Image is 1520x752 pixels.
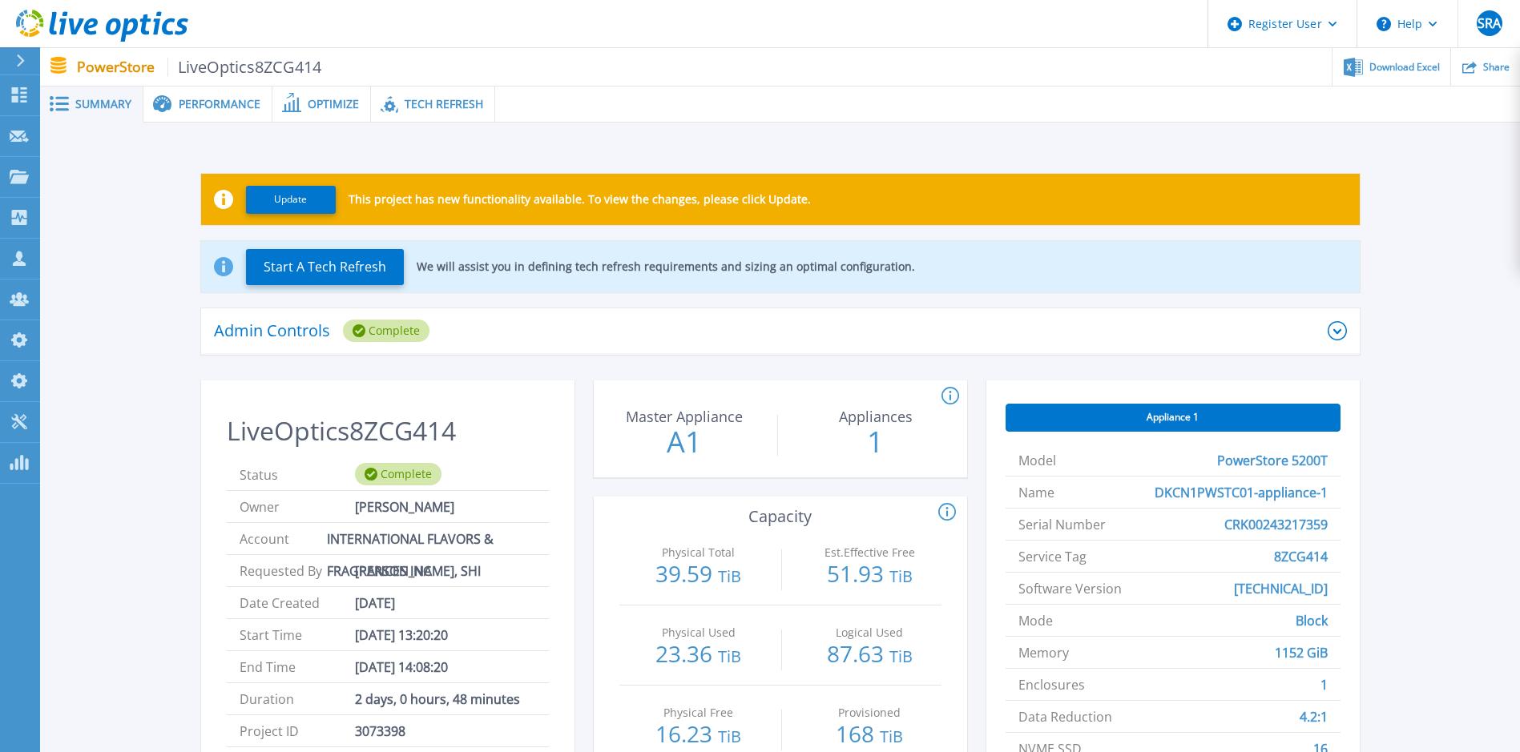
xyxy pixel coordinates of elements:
[627,642,771,668] p: 23.36
[1018,701,1112,732] span: Data Reduction
[798,642,941,668] p: 87.63
[240,651,355,682] span: End Time
[246,249,404,285] button: Start A Tech Refresh
[627,722,771,748] p: 16.23
[880,726,903,747] span: TiB
[718,565,741,587] span: TiB
[240,523,328,554] span: Account
[214,323,330,339] p: Admin Controls
[179,99,260,110] span: Performance
[790,409,962,424] p: Appliances
[1018,637,1069,668] span: Memory
[802,627,937,638] p: Logical Used
[1018,444,1056,476] span: Model
[355,463,441,485] div: Complete
[1018,573,1122,604] span: Software Version
[240,587,355,618] span: Date Created
[802,547,937,558] p: Est.Effective Free
[631,707,766,718] p: Physical Free
[343,320,429,342] div: Complete
[1300,701,1328,732] span: 4.2:1
[627,562,771,588] p: 39.59
[786,428,966,456] p: 1
[1234,573,1328,604] span: [TECHNICAL_ID]
[240,683,355,714] span: Duration
[227,416,549,446] h2: LiveOptics8ZCG414
[595,428,774,456] p: A1
[240,459,355,490] span: Status
[1018,509,1106,540] span: Serial Number
[240,555,355,586] span: Requested By
[889,645,913,667] span: TiB
[1320,669,1328,700] span: 1
[355,619,448,650] span: [DATE] 13:20:20
[889,565,913,587] span: TiB
[355,555,481,586] span: [PERSON_NAME], SHI
[167,58,322,76] span: LiveOptics8ZCG414
[1224,509,1328,540] span: CRK00243217359
[718,726,741,747] span: TiB
[1147,411,1199,424] span: Appliance 1
[75,99,131,110] span: Summary
[631,547,766,558] p: Physical Total
[405,99,483,110] span: Tech Refresh
[1275,637,1328,668] span: 1152 GiB
[1369,62,1440,72] span: Download Excel
[798,562,941,588] p: 51.93
[1483,62,1510,72] span: Share
[802,707,937,718] p: Provisioned
[1155,477,1328,508] span: DKCN1PWSTC01-appliance-1
[599,409,770,424] p: Master Appliance
[327,523,535,554] span: INTERNATIONAL FLAVORS & FRAGRANCES INC
[246,186,336,214] button: Update
[355,715,405,746] span: 3073398
[355,683,520,714] span: 2 days, 0 hours, 48 minutes
[1478,17,1501,30] span: SRA
[355,587,395,618] span: [DATE]
[1274,541,1328,572] span: 8ZCG414
[631,627,766,638] p: Physical Used
[1296,605,1328,636] span: Block
[240,619,355,650] span: Start Time
[1217,444,1328,476] span: PowerStore 5200T
[240,715,355,746] span: Project ID
[798,722,941,748] p: 168
[355,651,448,682] span: [DATE] 14:08:20
[1018,605,1053,636] span: Mode
[77,58,322,76] p: PowerStore
[240,491,355,522] span: Owner
[1018,477,1054,508] span: Name
[1018,669,1085,700] span: Enclosures
[718,645,741,667] span: TiB
[355,491,454,522] span: [PERSON_NAME]
[308,99,359,110] span: Optimize
[349,193,811,206] p: This project has new functionality available. To view the changes, please click Update.
[1018,541,1087,572] span: Service Tag
[417,260,915,273] p: We will assist you in defining tech refresh requirements and sizing an optimal configuration.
